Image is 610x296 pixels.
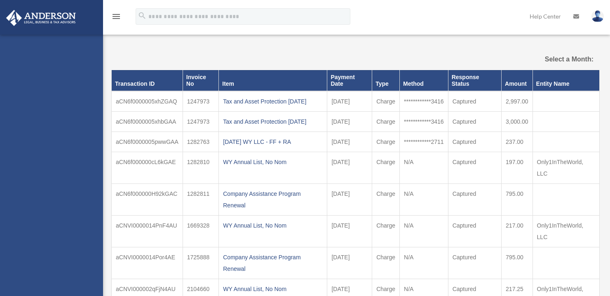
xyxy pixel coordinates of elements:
td: Charge [372,152,400,184]
td: 217.00 [502,216,533,247]
td: Charge [372,184,400,216]
div: Company Assistance Program Renewal [223,251,323,275]
td: 1247973 [183,112,218,132]
div: WY Annual List, No Nom [223,283,323,295]
td: N/A [400,247,448,279]
td: aCN6f000000cL6kGAE [112,152,183,184]
td: Captured [448,132,501,152]
td: N/A [400,216,448,247]
th: Transaction ID [112,70,183,91]
th: Entity Name [533,70,599,91]
td: 1247973 [183,91,218,112]
td: [DATE] [327,247,372,279]
td: 1282810 [183,152,218,184]
th: Invoice No [183,70,218,91]
td: Charge [372,216,400,247]
th: Amount [502,70,533,91]
div: WY Annual List, No Nom [223,220,323,231]
td: 1725888 [183,247,218,279]
div: WY Annual List, No Nom [223,156,323,168]
td: 1669328 [183,216,218,247]
div: Tax and Asset Protection [DATE] [223,96,323,107]
th: Method [400,70,448,91]
td: aCNVI0000014Por4AE [112,247,183,279]
td: 1282763 [183,132,218,152]
a: menu [111,14,121,21]
td: [DATE] [327,152,372,184]
td: Charge [372,247,400,279]
td: 1282811 [183,184,218,216]
i: search [138,11,147,20]
td: Captured [448,112,501,132]
td: aCNVI0000014PnF4AU [112,216,183,247]
img: User Pic [591,10,604,22]
td: Only1InTheWorld, LLC [533,152,599,184]
td: Charge [372,91,400,112]
td: aCN6f0000005pwwGAA [112,132,183,152]
th: Response Status [448,70,501,91]
td: 2,997.00 [502,91,533,112]
div: Tax and Asset Protection [DATE] [223,116,323,127]
div: [DATE] WY LLC - FF + RA [223,136,323,148]
td: Captured [448,91,501,112]
th: Type [372,70,400,91]
td: [DATE] [327,112,372,132]
td: Captured [448,184,501,216]
td: [DATE] [327,184,372,216]
td: 795.00 [502,247,533,279]
td: aCN6f0000005xhZGAQ [112,91,183,112]
div: Company Assistance Program Renewal [223,188,323,211]
td: 237.00 [502,132,533,152]
td: Charge [372,112,400,132]
td: [DATE] [327,132,372,152]
td: [DATE] [327,91,372,112]
td: N/A [400,152,448,184]
td: N/A [400,184,448,216]
td: 795.00 [502,184,533,216]
td: 3,000.00 [502,112,533,132]
td: aCN6f0000005xhbGAA [112,112,183,132]
td: Only1InTheWorld, LLC [533,216,599,247]
td: Captured [448,247,501,279]
td: Captured [448,152,501,184]
img: Anderson Advisors Platinum Portal [4,10,78,26]
label: Select a Month: [525,54,594,65]
th: Payment Date [327,70,372,91]
td: 197.00 [502,152,533,184]
td: Captured [448,216,501,247]
th: Item [219,70,327,91]
td: aCN6f000000H92kGAC [112,184,183,216]
td: [DATE] [327,216,372,247]
td: Charge [372,132,400,152]
i: menu [111,12,121,21]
